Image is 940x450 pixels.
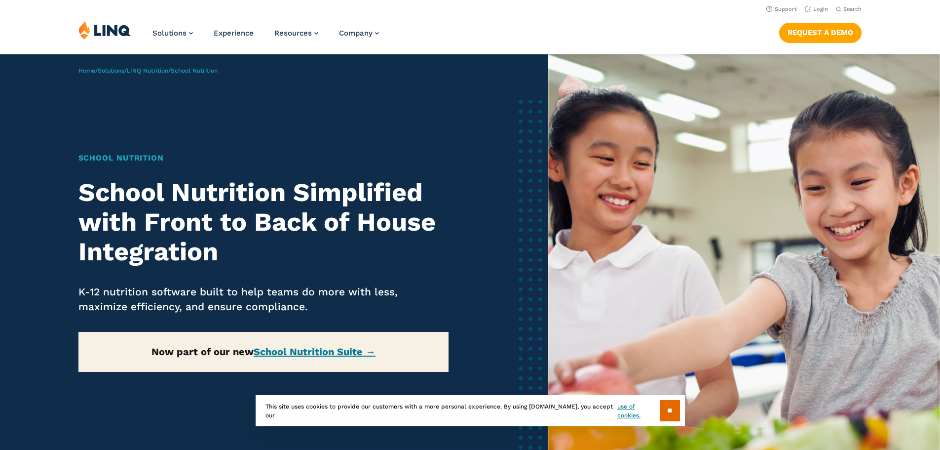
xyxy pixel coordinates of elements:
a: Support [766,6,797,12]
a: Login [805,6,828,12]
a: Experience [214,29,254,38]
a: Resources [274,29,318,38]
a: use of cookies. [617,402,659,420]
nav: Primary Navigation [152,21,379,53]
a: Solutions [152,29,193,38]
a: LINQ Nutrition [127,67,168,74]
nav: Button Navigation [779,21,862,42]
a: Company [339,29,379,38]
h1: School Nutrition [78,152,449,164]
span: Search [843,6,862,12]
span: Solutions [152,29,187,38]
div: This site uses cookies to provide our customers with a more personal experience. By using [DOMAIN... [256,395,685,426]
span: School Nutrition [171,67,218,74]
span: Resources [274,29,312,38]
a: School Nutrition Suite → [254,346,376,358]
span: / / / [78,67,218,74]
a: Home [78,67,95,74]
h2: School Nutrition Simplified with Front to Back of House Integration [78,178,449,266]
p: K-12 nutrition software built to help teams do more with less, maximize efficiency, and ensure co... [78,285,449,314]
a: Request a Demo [779,23,862,42]
button: Open Search Bar [836,5,862,13]
span: Company [339,29,373,38]
img: LINQ | K‑12 Software [78,21,131,40]
a: Solutions [98,67,124,74]
strong: Now part of our new [151,346,376,358]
